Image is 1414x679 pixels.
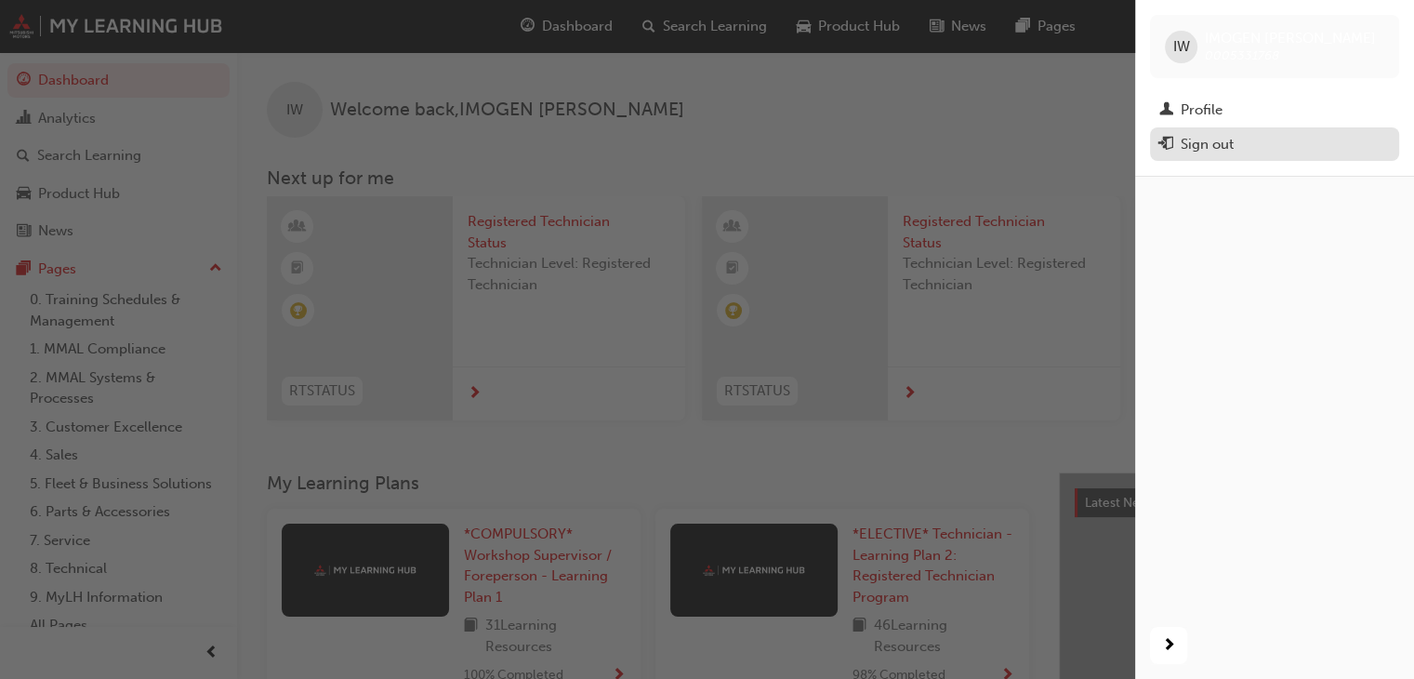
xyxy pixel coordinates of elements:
span: 0005331768 [1205,47,1279,63]
span: exit-icon [1159,137,1173,153]
a: Profile [1150,93,1399,127]
span: IMOGEN [PERSON_NAME] [1205,30,1376,47]
span: IW [1173,36,1190,58]
span: man-icon [1159,102,1173,119]
button: Sign out [1150,127,1399,162]
span: next-icon [1162,634,1176,658]
div: Sign out [1181,134,1234,155]
div: Profile [1181,100,1222,121]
